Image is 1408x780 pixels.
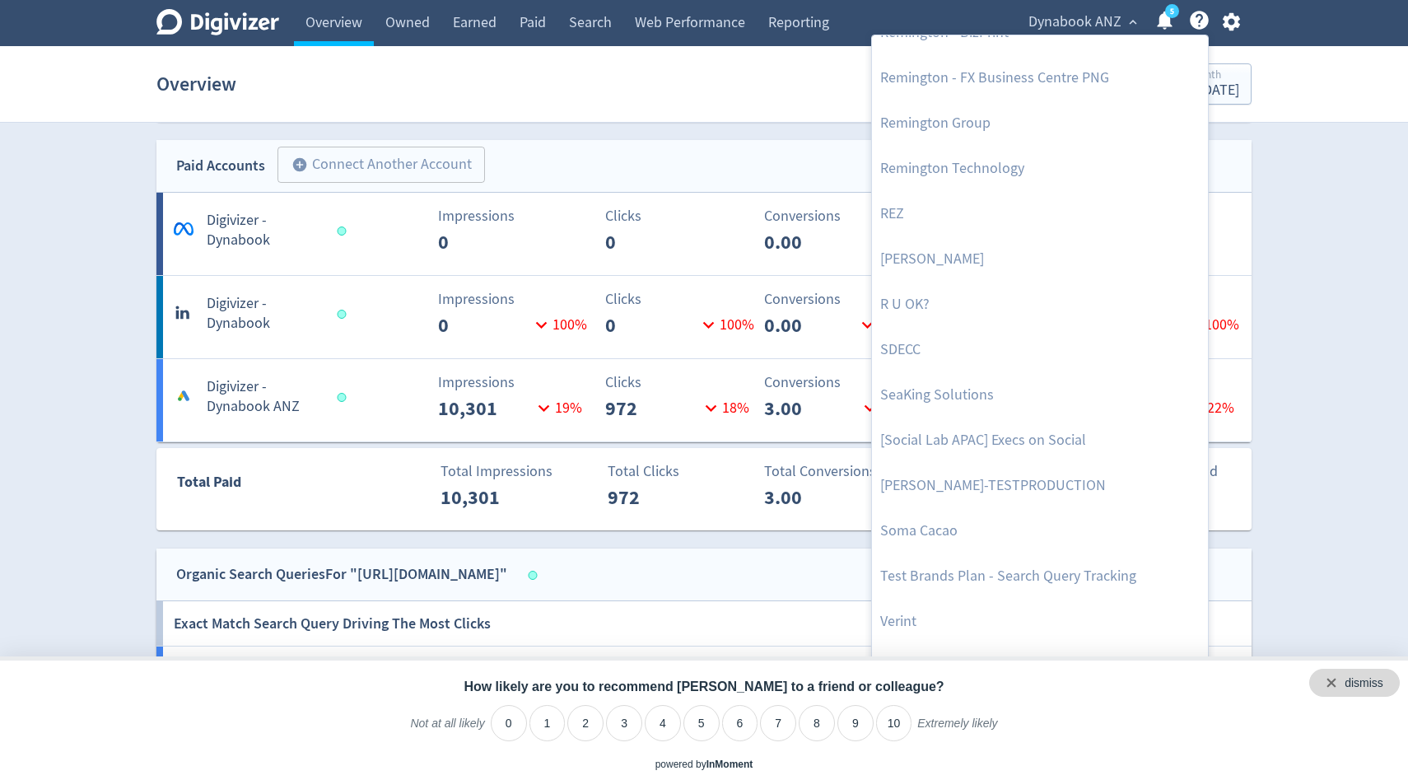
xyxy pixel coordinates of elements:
li: 8 [799,705,835,741]
a: Remington - FX Business Centre PNG [872,55,1208,100]
div: Close survey [1309,669,1400,697]
a: [PERSON_NAME]-TESTPRODUCTION [872,463,1208,508]
a: SeaKing Solutions [872,372,1208,418]
a: [PERSON_NAME] [872,236,1208,282]
a: R U OK? [872,282,1208,327]
a: InMoment [706,759,753,770]
li: 10 [876,705,912,741]
li: 4 [645,705,681,741]
div: powered by inmoment [655,758,753,772]
li: 6 [722,705,758,741]
a: Remington Group [872,100,1208,146]
a: REZ [872,191,1208,236]
li: 3 [606,705,642,741]
a: Verint [872,599,1208,644]
li: 9 [837,705,874,741]
li: 0 [491,705,527,741]
a: Remington Technology [872,146,1208,191]
a: White Space Dental [872,644,1208,689]
a: Test Brands Plan - Search Query Tracking [872,553,1208,599]
label: Extremely likely [917,716,997,744]
li: 2 [567,705,604,741]
a: [Social Lab APAC] Execs on Social [872,418,1208,463]
div: dismiss [1345,675,1383,692]
li: 5 [683,705,720,741]
a: Soma Cacao [872,508,1208,553]
label: Not at all likely [410,716,484,744]
li: 1 [529,705,566,741]
a: SDECC [872,327,1208,372]
li: 7 [760,705,796,741]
